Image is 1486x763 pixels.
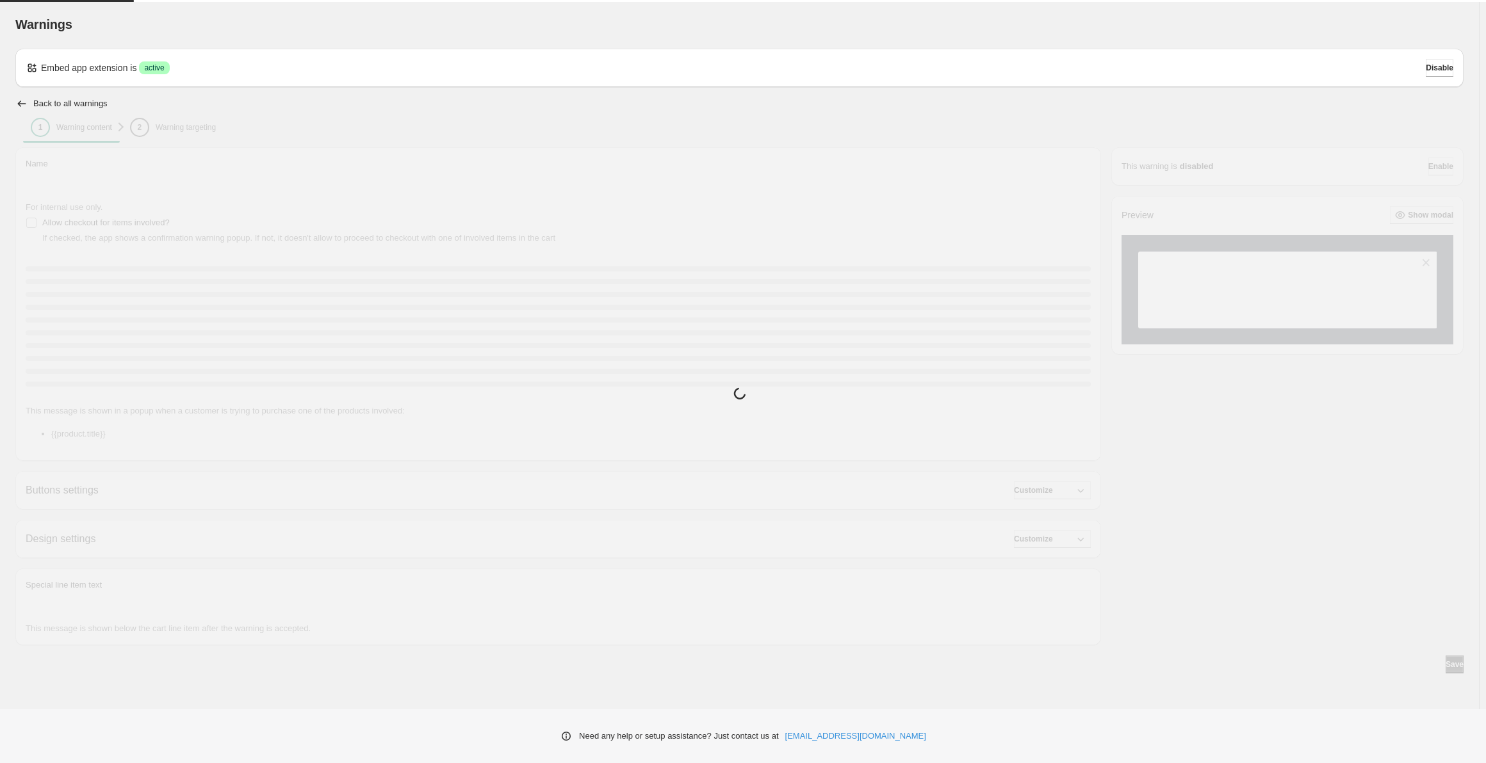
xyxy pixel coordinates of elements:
p: Embed app extension is [41,61,136,74]
h2: Back to all warnings [33,99,108,109]
span: Warnings [15,17,72,31]
a: [EMAIL_ADDRESS][DOMAIN_NAME] [785,730,926,743]
button: Disable [1426,59,1453,77]
span: active [144,63,164,73]
span: Disable [1426,63,1453,73]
